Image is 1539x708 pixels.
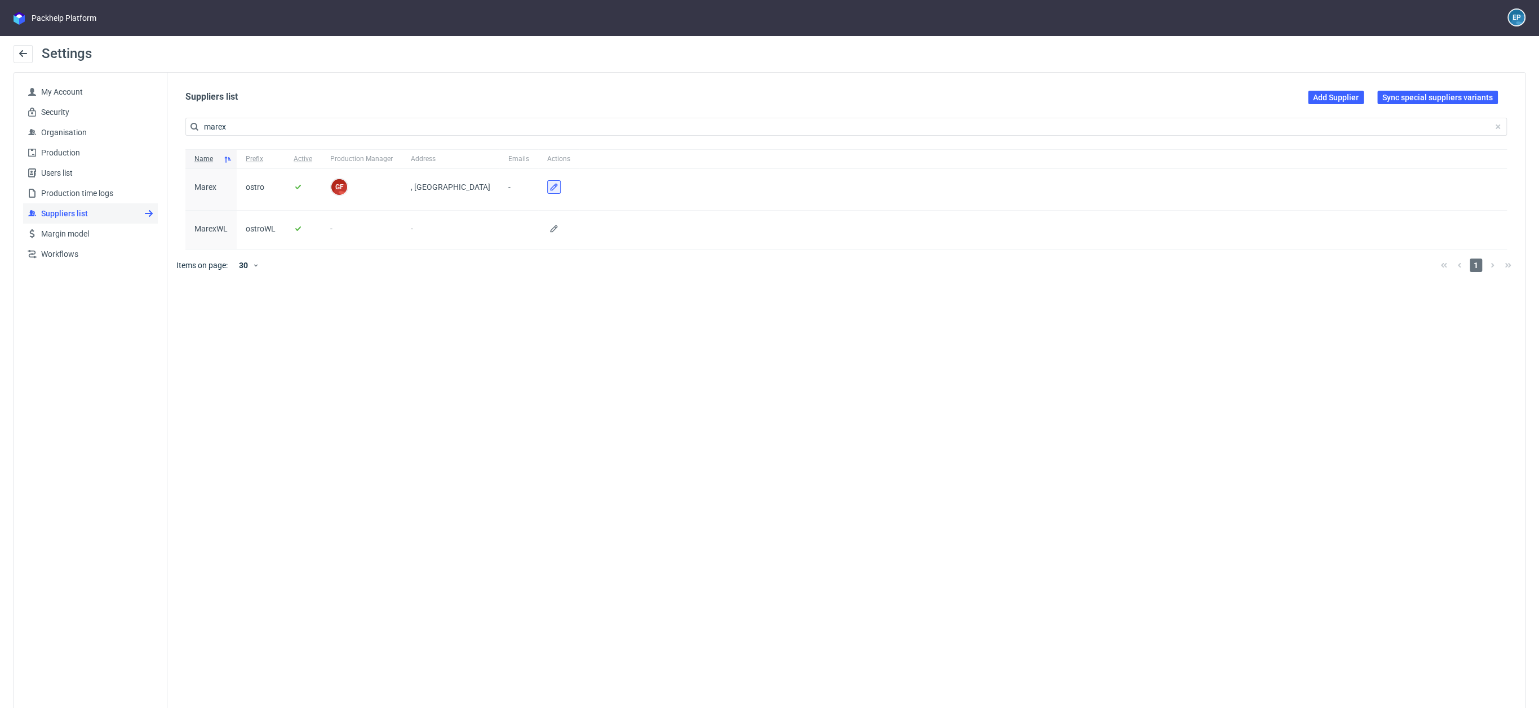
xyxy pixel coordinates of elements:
span: Settings [42,46,92,61]
a: My Account [23,82,158,102]
span: Items on page: [176,260,228,271]
a: Production [23,143,158,163]
span: ostroWL [246,224,276,233]
span: Name [194,154,219,164]
span: Security [37,106,153,118]
a: Packhelp Platform [14,12,96,25]
button: Sync special suppliers variants [1377,91,1498,104]
span: Emails [508,154,529,164]
span: Workflows [37,248,153,260]
span: Sync special suppliers variants [1382,93,1493,101]
figcaption: EP [1509,10,1524,25]
span: Organisation [37,127,153,138]
span: Production time logs [37,188,153,199]
a: Users list [23,163,158,183]
span: - [508,182,529,197]
a: Suppliers list [23,203,158,224]
div: Packhelp Platform [32,12,96,24]
span: Active [294,154,312,164]
a: Organisation [23,122,158,143]
span: Suppliers list [37,208,153,219]
span: Actions [547,154,570,164]
span: Users list [37,167,153,179]
div: , [GEOGRAPHIC_DATA] [411,182,490,192]
a: Margin model [23,224,158,244]
span: My Account [37,86,153,97]
span: Production [37,147,153,158]
a: Production time logs [23,183,158,203]
span: Marex [194,182,228,197]
span: ostro [246,182,276,197]
span: Prefix [246,154,276,164]
span: Address [411,154,490,164]
span: Margin model [37,228,153,239]
span: Add Supplier [1313,93,1359,101]
span: MarexWL [194,224,228,233]
button: Add Supplier [1308,91,1364,104]
div: - [330,220,393,233]
figcaption: GF [331,179,347,195]
span: Production Manager [330,154,393,164]
div: 30 [232,257,252,273]
div: Suppliers list [185,91,1507,118]
span: - [411,224,490,233]
a: Security [23,102,158,122]
a: Workflows [23,244,158,264]
span: 1 [1470,259,1482,272]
